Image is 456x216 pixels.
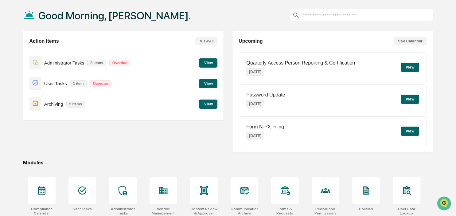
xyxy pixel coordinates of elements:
[66,101,85,108] p: 5 items
[199,80,217,86] a: View
[42,75,79,86] a: 🗄️Attestations
[6,47,17,58] img: 1746055101610-c473b297-6a78-478c-a979-82029cc54cd1
[16,28,101,34] input: Clear
[104,49,112,56] button: Start new chat
[271,207,299,215] div: Forms & Requests
[12,77,40,84] span: Preclearance
[4,75,42,86] a: 🖐️Preclearance
[70,80,87,87] p: 1 item
[199,79,217,88] button: View
[44,101,63,107] p: Archiving
[6,13,112,23] p: How can we help?
[45,78,49,83] div: 🗄️
[109,207,137,215] div: Administrator Tasks
[29,38,59,44] h2: Action Items
[109,60,131,66] p: Overdue
[44,60,84,65] p: Administrator Tasks
[401,95,419,104] button: View
[393,207,420,215] div: User Data Lookup
[246,92,285,98] p: Password Update
[61,104,74,109] span: Pylon
[51,77,76,84] span: Attestations
[44,81,67,86] p: User Tasks
[21,53,78,58] div: We're available if you need us!
[239,38,263,44] h2: Upcoming
[359,207,373,211] div: Policies
[246,60,355,66] p: Quarterly Access Person Reporting & Certification
[23,160,434,166] div: Modules
[190,207,218,215] div: Content Review & Approval
[6,90,11,95] div: 🔎
[231,207,258,215] div: Communications Archive
[195,37,217,45] button: View All
[246,124,284,130] p: Form N-PX Filing
[199,100,217,109] button: View
[436,196,453,212] iframe: Open customer support
[401,127,419,136] button: View
[90,80,111,87] p: Overdue
[394,37,427,45] button: See Calendar
[6,78,11,83] div: 🖐️
[401,63,419,72] button: View
[312,207,339,215] div: People and Permissions
[28,207,56,215] div: Compliance Calendar
[38,10,191,22] h1: Good Morning, [PERSON_NAME].
[21,47,101,53] div: Start new chat
[246,132,264,139] p: [DATE]
[4,87,41,98] a: 🔎Data Lookup
[12,89,39,95] span: Data Lookup
[246,68,264,76] p: [DATE]
[246,100,264,108] p: [DATE]
[199,101,217,107] a: View
[199,60,217,65] a: View
[87,60,106,66] p: 8 items
[72,207,92,211] div: User Tasks
[43,104,74,109] a: Powered byPylon
[150,207,177,215] div: Vendor Management
[199,58,217,68] button: View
